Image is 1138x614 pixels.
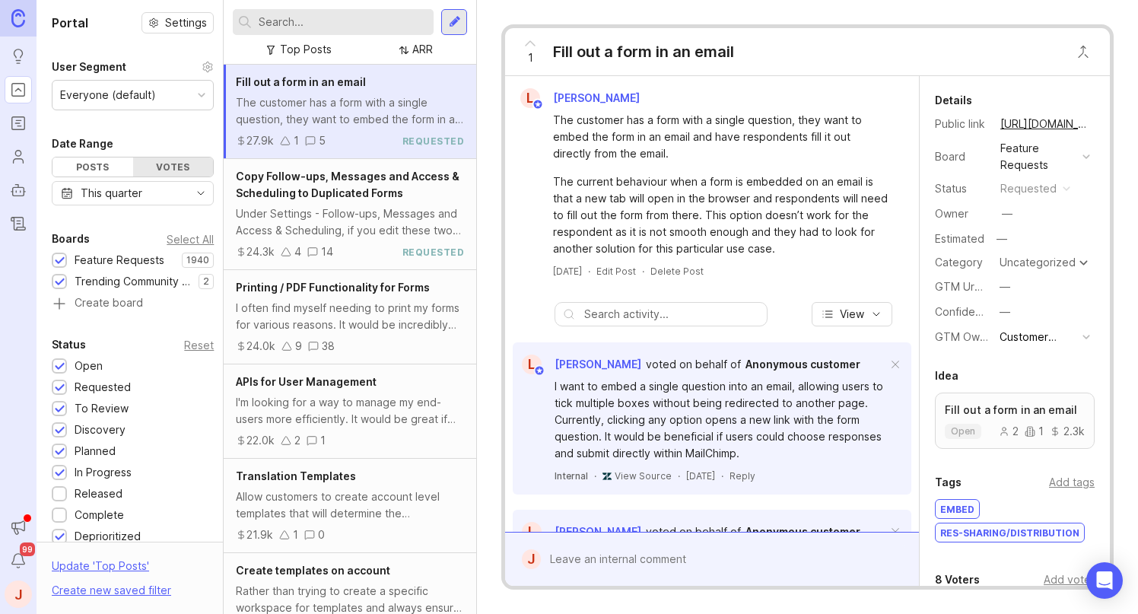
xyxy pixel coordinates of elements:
a: L[PERSON_NAME] [511,88,652,108]
a: Printing / PDF Functionality for FormsI often find myself needing to print my forms for various r... [224,270,476,364]
div: requested [402,135,465,148]
div: Uncategorized [1000,257,1076,268]
div: To Review [75,400,129,417]
button: View [812,302,892,326]
a: Settings [141,12,214,33]
a: Copy Follow-ups, Messages and Access & Scheduling to Duplicated FormsUnder Settings - Follow-ups,... [224,159,476,270]
a: Anonymous customer [745,356,860,373]
div: Deprioritized [75,528,141,545]
img: zendesk [602,472,612,481]
h1: Portal [52,14,88,32]
div: Status [935,180,988,197]
div: Add voter [1044,571,1095,588]
div: 38 [322,338,335,355]
div: Votes [133,157,214,177]
button: Close button [1068,37,1098,67]
div: 22.0k [246,432,275,449]
span: Fill out a form in an email [236,75,366,88]
svg: toggle icon [189,187,213,199]
div: 1 [294,132,299,149]
div: Customer Success [1000,329,1076,345]
div: Feature Requests [1000,140,1076,173]
span: Settings [165,15,207,30]
div: · [721,469,723,482]
div: — [1000,304,1010,320]
div: The customer has a form with a single question, they want to embed the form in an email and have ... [553,112,888,162]
a: Create board [52,297,214,311]
span: View [840,307,864,322]
p: 1940 [186,254,209,266]
div: This quarter [81,185,142,202]
div: Under Settings - Follow-ups, Messages and Access & Scheduling, if you edit these two settings and... [236,205,464,239]
span: 99 [20,542,35,556]
a: Changelog [5,210,32,237]
div: RES-Sharing/Distribution [936,523,1084,542]
a: Fill out a form in an emailThe customer has a form with a single question, they want to embed the... [224,65,476,159]
div: · [588,265,590,278]
span: [PERSON_NAME] [555,358,641,371]
span: Anonymous customer [745,358,860,371]
span: [PERSON_NAME] [553,91,640,104]
div: · [594,469,596,482]
a: Translation TemplatesAllow customers to create account level templates that will determine the re... [224,459,476,553]
img: member badge [532,99,544,110]
div: Everyone (default) [60,87,156,103]
div: 14 [321,243,333,260]
time: [DATE] [686,470,715,482]
a: Fill out a form in an emailopen212.3k [935,393,1095,449]
div: 1 [320,432,326,449]
div: 24.3k [246,243,275,260]
div: Tags [935,473,962,492]
div: User Segment [52,58,126,76]
a: Ideas [5,43,32,70]
time: [DATE] [553,266,582,277]
div: Reset [184,341,214,349]
button: J [5,581,32,608]
button: Announcements [5,514,32,541]
a: Portal [5,76,32,103]
div: Category [935,254,988,271]
div: 21.9k [246,527,273,543]
div: · [678,469,680,482]
div: Reply [730,469,755,482]
a: APIs for User ManagementI'm looking for a way to manage my end-users more efficiently. It would b... [224,364,476,459]
div: voted on behalf of [646,523,741,540]
div: I'm looking for a way to manage my end-users more efficiently. It would be great if there were AP... [236,394,464,428]
div: L [522,355,542,374]
input: Search activity... [584,306,759,323]
div: Top Posts [280,41,332,58]
div: Complete [75,507,124,523]
div: 1 [293,527,298,543]
div: Boards [52,230,90,248]
div: Embed [936,500,979,518]
div: In Progress [75,464,132,481]
div: Date Range [52,135,113,153]
div: Details [935,91,972,110]
div: L [520,88,540,108]
div: ARR [412,41,433,58]
p: 2 [203,275,209,288]
span: [PERSON_NAME] [555,525,641,538]
div: Delete Post [650,265,704,278]
a: Autopilot [5,177,32,204]
div: Requested [75,379,131,396]
div: 9 [295,338,302,355]
div: Owner [935,205,988,222]
div: Public link [935,116,988,132]
div: Idea [935,367,958,385]
div: — [1000,278,1010,295]
div: Released [75,485,122,502]
div: L [522,522,542,542]
div: 24.0k [246,338,275,355]
div: Discovery [75,422,126,438]
div: Select All [167,235,214,243]
a: L[PERSON_NAME] [513,355,641,374]
div: The current behaviour when a form is embedded on an email is that a new tab will open in the brow... [553,173,888,257]
span: Printing / PDF Functionality for Forms [236,281,430,294]
label: GTM Urgency [935,280,1006,293]
div: voted on behalf of [646,356,741,373]
div: Open Intercom Messenger [1086,562,1123,599]
div: Trending Community Topics [75,273,191,290]
div: 2 [294,432,300,449]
